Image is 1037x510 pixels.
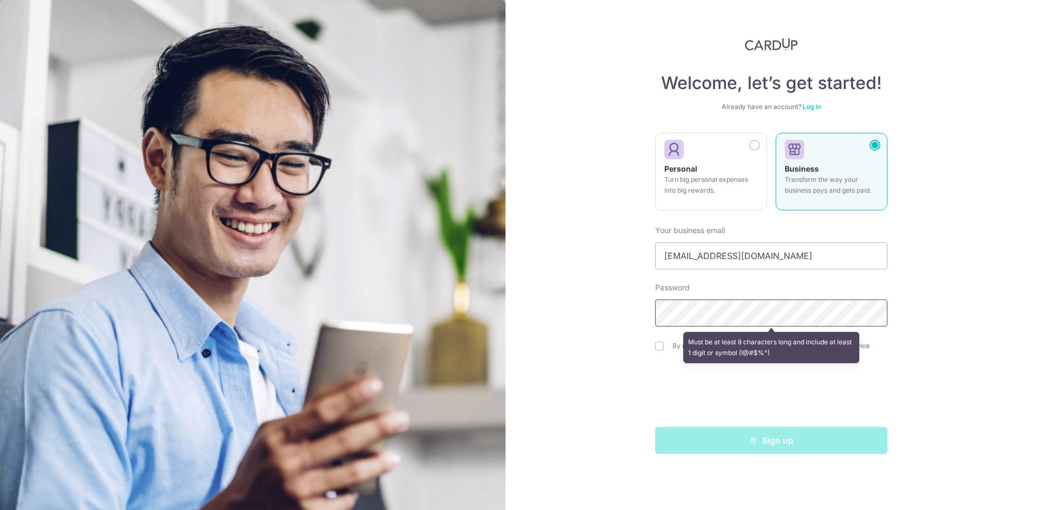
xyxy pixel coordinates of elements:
strong: Personal [664,164,697,173]
p: Transform the way your business pays and gets paid. [785,174,878,196]
p: Turn big personal expenses into big rewards. [664,174,758,196]
strong: Business [785,164,819,173]
div: Must be at least 8 characters long and include at least 1 digit or symbol (!@#$%^) [683,332,860,363]
iframe: reCAPTCHA [689,372,853,414]
label: Password [655,282,690,293]
a: Business Transform the way your business pays and gets paid. [776,133,887,217]
h4: Welcome, let’s get started! [655,72,887,94]
img: CardUp Logo [745,38,798,51]
input: Enter your Email [655,242,887,269]
div: Already have an account? [655,103,887,111]
label: Your business email [655,225,725,236]
a: Personal Turn big personal expenses into big rewards. [655,133,767,217]
a: Log in [803,103,821,111]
